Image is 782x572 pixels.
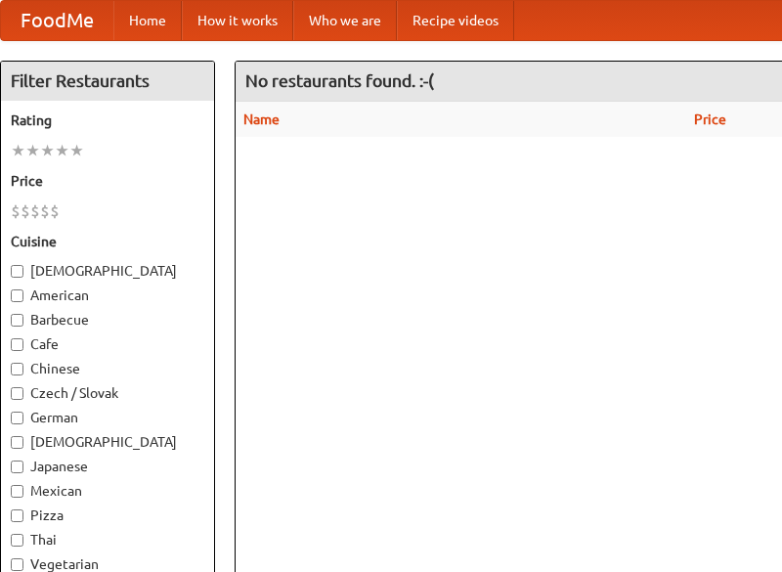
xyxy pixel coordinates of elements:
label: American [11,286,204,305]
input: Vegetarian [11,558,23,571]
h5: Price [11,171,204,191]
input: German [11,412,23,424]
input: [DEMOGRAPHIC_DATA] [11,436,23,449]
input: Japanese [11,461,23,473]
label: [DEMOGRAPHIC_DATA] [11,261,204,281]
h4: Filter Restaurants [1,62,214,101]
li: $ [30,200,40,222]
input: Cafe [11,338,23,351]
label: Barbecue [11,310,204,330]
h5: Rating [11,110,204,130]
label: German [11,408,204,427]
a: Name [243,111,280,127]
input: Chinese [11,363,23,375]
label: Thai [11,530,204,550]
li: $ [11,200,21,222]
input: Pizza [11,509,23,522]
a: How it works [182,1,293,40]
li: $ [21,200,30,222]
input: Thai [11,534,23,547]
a: Recipe videos [397,1,514,40]
ng-pluralize: No restaurants found. :-( [245,71,434,90]
label: Chinese [11,359,204,378]
input: Mexican [11,485,23,498]
h5: Cuisine [11,232,204,251]
li: ★ [11,140,25,161]
a: Home [113,1,182,40]
li: ★ [25,140,40,161]
li: $ [40,200,50,222]
input: Barbecue [11,314,23,327]
input: Czech / Slovak [11,387,23,400]
li: ★ [55,140,69,161]
a: Who we are [293,1,397,40]
label: Cafe [11,334,204,354]
label: Japanese [11,457,204,476]
li: ★ [40,140,55,161]
label: Czech / Slovak [11,383,204,403]
input: American [11,289,23,302]
a: Price [694,111,726,127]
label: [DEMOGRAPHIC_DATA] [11,432,204,452]
li: ★ [69,140,84,161]
li: $ [50,200,60,222]
label: Mexican [11,481,204,501]
label: Pizza [11,506,204,525]
input: [DEMOGRAPHIC_DATA] [11,265,23,278]
a: FoodMe [1,1,113,40]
